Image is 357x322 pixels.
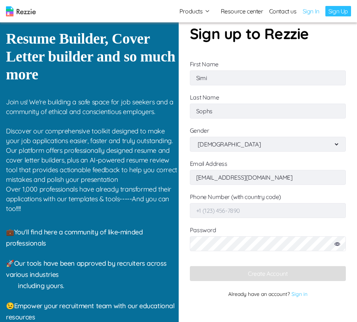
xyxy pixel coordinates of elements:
[190,70,346,85] input: First Name
[6,259,167,290] span: 🚀 Our tools have been approved by recruiters across various industries including yours.
[6,228,143,247] span: 💼 You'll find here a community of like-minded professionals
[190,60,346,82] label: First Name
[179,7,210,16] button: Products
[190,170,346,185] input: Email Address
[190,236,346,251] input: Password
[221,7,263,16] a: Resource center
[6,184,179,214] p: Over 1,000 professionals have already transformed their applications with our templates & tools--...
[190,226,346,259] label: Password
[190,160,346,181] label: Email Address
[190,104,346,119] input: Last Name
[269,7,297,16] a: Contact us
[190,288,346,300] p: Already have an account?
[190,266,346,281] button: Create Account
[190,22,346,45] p: Sign up to Rezzie
[190,127,209,134] label: Gender
[6,302,175,321] span: 😉 Empower your recruitment team with our educational resources
[190,193,346,214] label: Phone Number (with country code)
[6,97,179,184] p: Join us! We're building a safe space for job seekers and a community of ethical and conscientious...
[6,30,179,83] p: Resume Builder, Cover Letter builder and so much more
[190,203,346,218] input: Phone Number (with country code)
[190,94,346,115] label: Last Name
[325,6,351,16] a: Sign Up
[290,291,307,297] a: Sign in
[6,6,36,16] img: logo
[303,7,319,16] a: Sign In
